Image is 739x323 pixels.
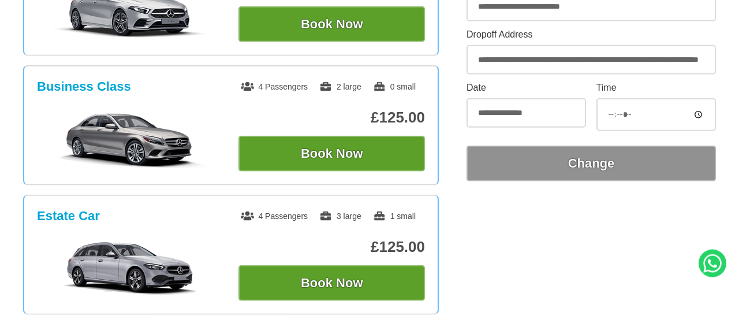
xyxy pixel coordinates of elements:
p: £125.00 [238,238,425,256]
label: Date [466,83,586,92]
h3: Estate Car [37,209,100,224]
p: £125.00 [238,109,425,127]
span: 1 small [373,211,416,221]
button: Book Now [238,6,425,42]
img: Estate Car [43,240,217,298]
button: Change [466,146,716,181]
span: 4 Passengers [241,82,308,91]
span: 2 large [319,82,361,91]
button: Book Now [238,136,425,172]
button: Book Now [238,265,425,301]
label: Dropoff Address [466,30,716,39]
label: Time [596,83,716,92]
span: 3 large [319,211,361,221]
span: 4 Passengers [241,211,308,221]
img: Business Class [43,110,217,168]
h3: Business Class [37,79,131,94]
span: 0 small [373,82,416,91]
